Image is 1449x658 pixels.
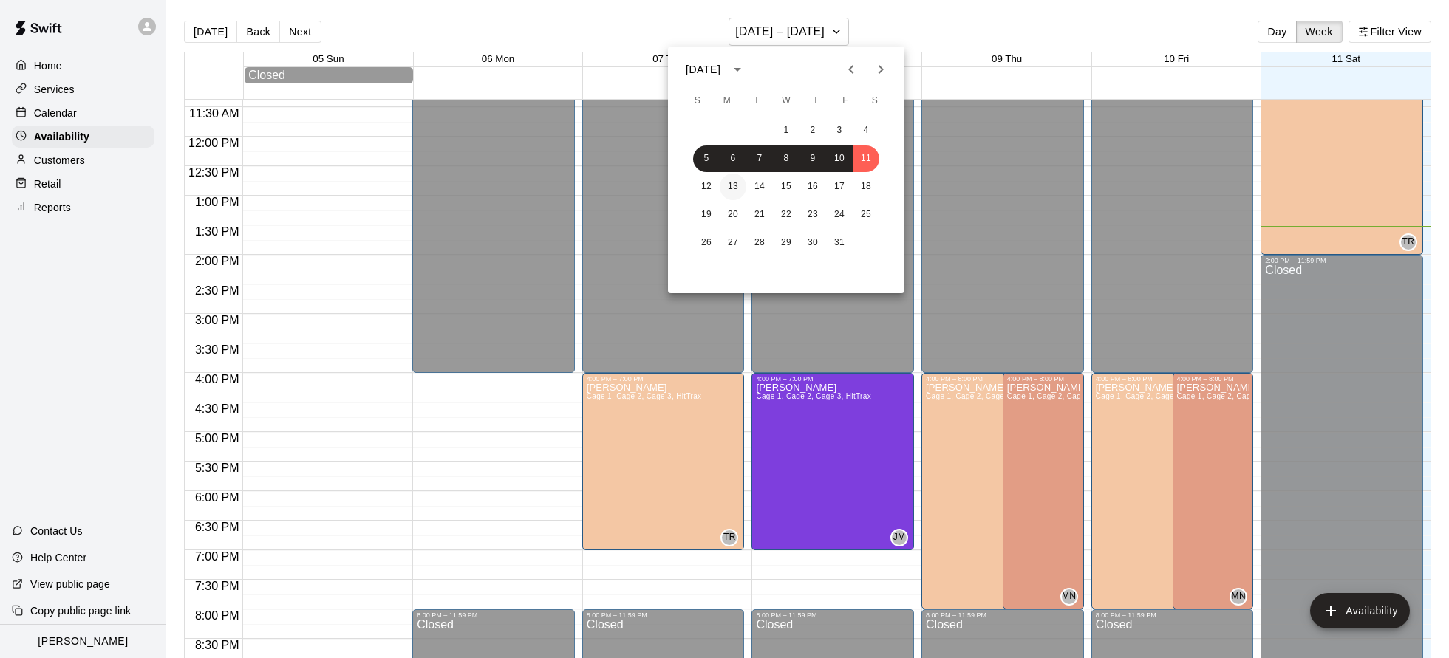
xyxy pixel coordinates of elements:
button: 25 [853,202,879,228]
button: 7 [746,145,773,172]
span: Thursday [802,86,829,116]
button: 18 [853,174,879,200]
button: 12 [693,174,720,200]
button: Next month [866,55,896,84]
button: 19 [693,202,720,228]
button: 4 [853,117,879,144]
button: 26 [693,230,720,256]
button: 30 [799,230,826,256]
span: Wednesday [773,86,799,116]
button: 22 [773,202,799,228]
button: 27 [720,230,746,256]
button: 9 [799,145,826,172]
button: 24 [826,202,853,228]
span: Sunday [684,86,711,116]
span: Monday [714,86,740,116]
button: 8 [773,145,799,172]
button: 11 [853,145,879,172]
button: 20 [720,202,746,228]
button: 10 [826,145,853,172]
button: 29 [773,230,799,256]
button: 2 [799,117,826,144]
span: Friday [832,86,859,116]
button: 31 [826,230,853,256]
button: 5 [693,145,720,172]
button: 3 [826,117,853,144]
span: Tuesday [743,86,770,116]
button: 23 [799,202,826,228]
button: 16 [799,174,826,200]
button: calendar view is open, switch to year view [725,57,750,82]
button: 14 [746,174,773,200]
span: Saturday [862,86,888,116]
button: Previous month [836,55,866,84]
button: 17 [826,174,853,200]
button: 13 [720,174,746,200]
button: 1 [773,117,799,144]
div: [DATE] [686,62,720,78]
button: 6 [720,145,746,172]
button: 15 [773,174,799,200]
button: 28 [746,230,773,256]
button: 21 [746,202,773,228]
